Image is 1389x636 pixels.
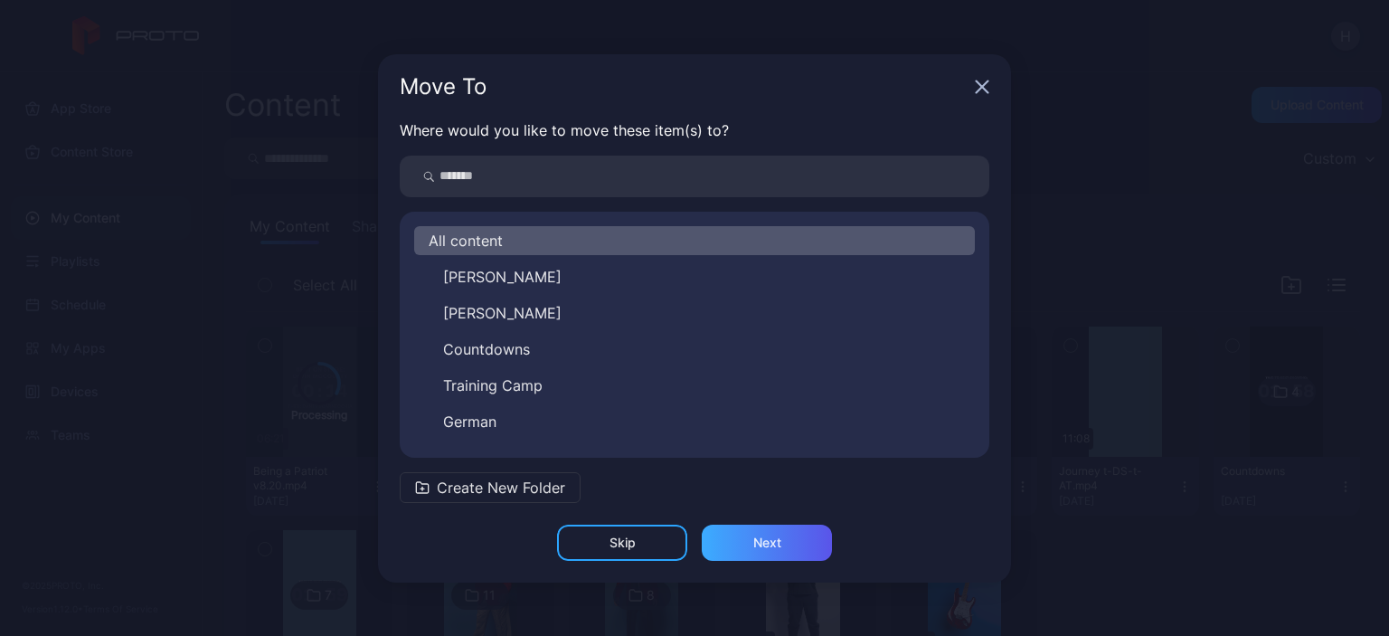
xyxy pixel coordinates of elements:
button: Next [702,525,832,561]
button: [PERSON_NAME] [414,299,975,327]
button: Skip [557,525,687,561]
span: [PERSON_NAME] [443,266,562,288]
button: Training Camp [414,371,975,400]
span: All content [429,230,503,252]
span: Training Camp [443,375,543,396]
span: [PERSON_NAME] [443,302,562,324]
div: Skip [609,536,636,550]
button: Create New Folder [400,472,581,503]
button: Countdowns [414,335,975,364]
span: German [443,411,496,432]
button: [PERSON_NAME] [414,262,975,291]
div: Next [753,536,781,550]
button: German [414,407,975,436]
span: Countdowns [443,338,530,360]
span: Create New Folder [437,477,565,498]
div: Move To [400,76,968,98]
p: Where would you like to move these item(s) to? [400,119,989,141]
